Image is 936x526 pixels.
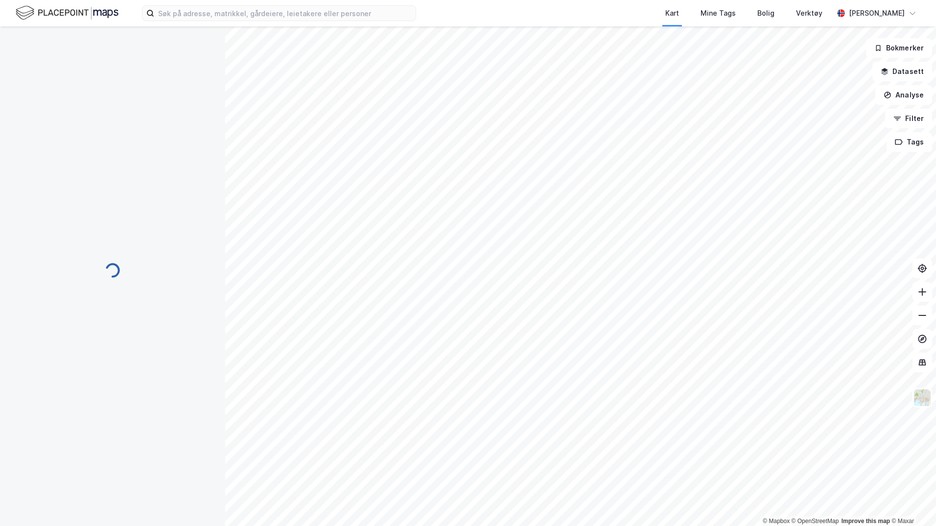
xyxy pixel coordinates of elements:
[887,479,936,526] iframe: Chat Widget
[842,518,890,525] a: Improve this map
[885,109,932,128] button: Filter
[872,62,932,81] button: Datasett
[796,7,822,19] div: Verktøy
[665,7,679,19] div: Kart
[875,85,932,105] button: Analyse
[701,7,736,19] div: Mine Tags
[16,4,118,22] img: logo.f888ab2527a4732fd821a326f86c7f29.svg
[887,479,936,526] div: Kontrollprogram for chat
[763,518,790,525] a: Mapbox
[105,263,120,278] img: spinner.a6d8c91a73a9ac5275cf975e30b51cfb.svg
[757,7,774,19] div: Bolig
[792,518,839,525] a: OpenStreetMap
[887,132,932,152] button: Tags
[913,388,932,407] img: Z
[866,38,932,58] button: Bokmerker
[849,7,905,19] div: [PERSON_NAME]
[154,6,416,21] input: Søk på adresse, matrikkel, gårdeiere, leietakere eller personer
